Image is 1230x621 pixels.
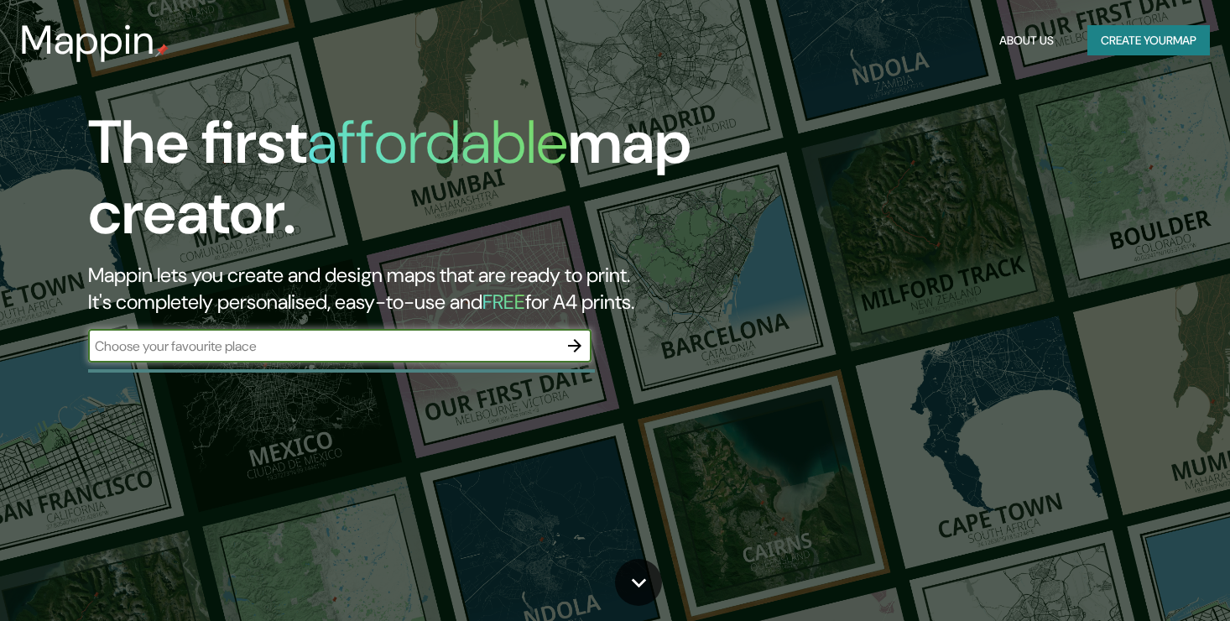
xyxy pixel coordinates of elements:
img: mappin-pin [155,44,169,57]
h1: affordable [307,103,568,181]
h1: The first map creator. [88,107,703,262]
h5: FREE [482,289,525,315]
input: Choose your favourite place [88,337,558,356]
button: About Us [993,25,1061,56]
h3: Mappin [20,17,155,64]
h2: Mappin lets you create and design maps that are ready to print. It's completely personalised, eas... [88,262,703,316]
button: Create yourmap [1087,25,1210,56]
